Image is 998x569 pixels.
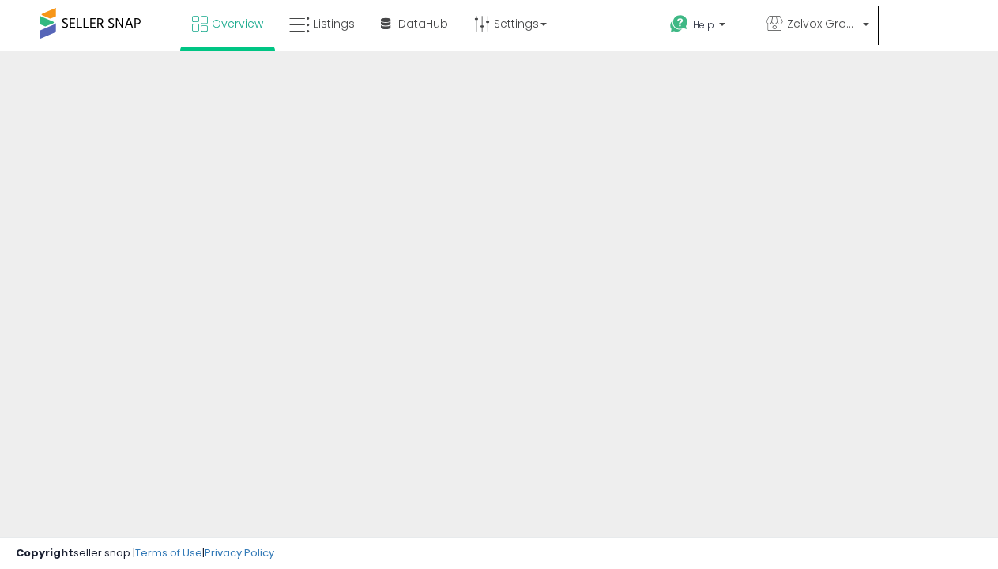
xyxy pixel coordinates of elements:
span: DataHub [398,16,448,32]
a: Terms of Use [135,545,202,560]
a: Privacy Policy [205,545,274,560]
span: Listings [314,16,355,32]
i: Get Help [669,14,689,34]
span: Overview [212,16,263,32]
div: seller snap | | [16,546,274,561]
span: Help [693,18,714,32]
strong: Copyright [16,545,73,560]
span: Zelvox Group LLC [787,16,858,32]
a: Help [657,2,752,51]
